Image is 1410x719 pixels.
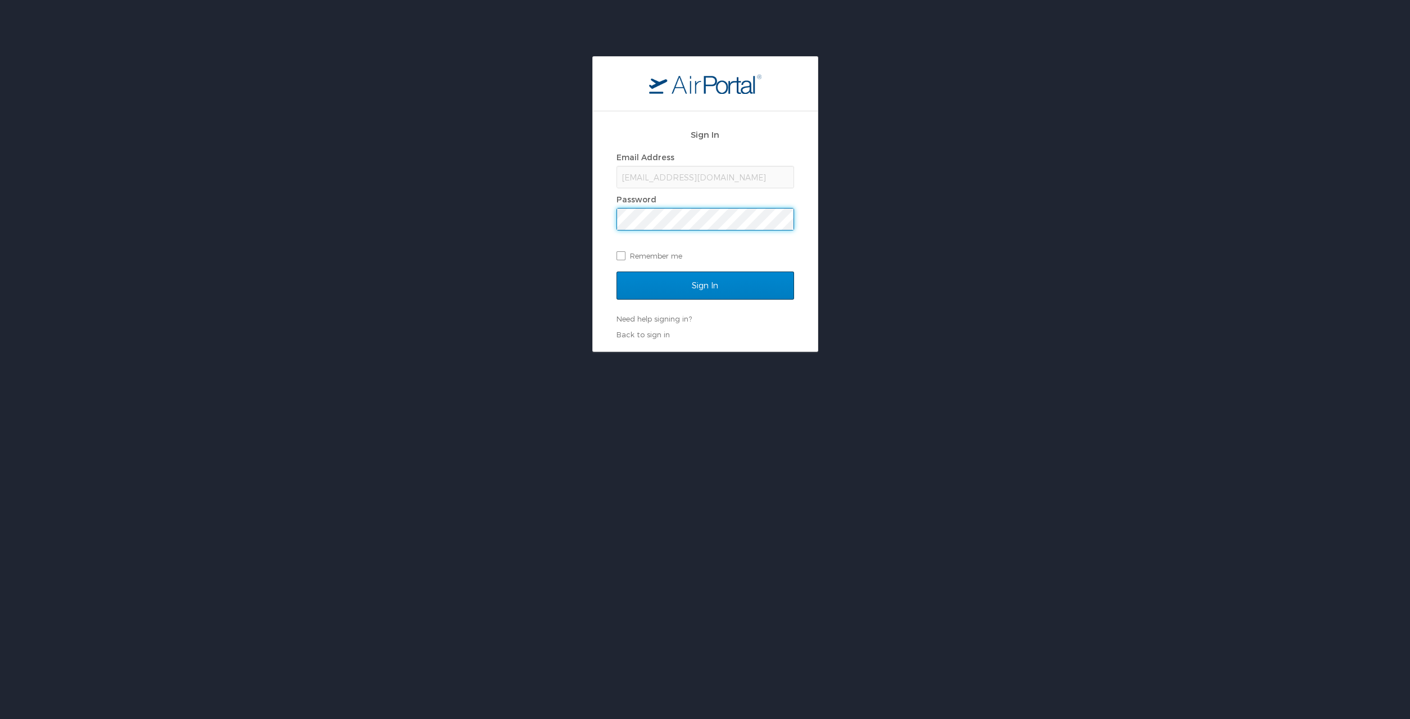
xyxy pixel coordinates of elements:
h2: Sign In [616,128,794,141]
label: Password [616,195,656,204]
label: Email Address [616,152,674,162]
a: Need help signing in? [616,314,692,323]
img: logo [649,74,761,94]
a: Back to sign in [616,330,670,339]
label: Remember me [616,247,794,264]
input: Sign In [616,272,794,300]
